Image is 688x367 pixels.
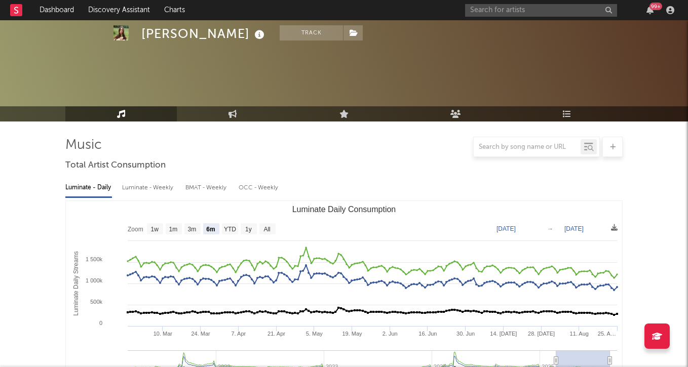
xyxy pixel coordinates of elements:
text: 1m [169,226,178,233]
button: Track [280,25,343,40]
span: Total Artist Consumption [65,159,166,172]
div: [PERSON_NAME] [141,25,267,42]
text: 10. Mar [154,331,173,337]
text: Luminate Daily Consumption [292,205,396,214]
text: 14. [DATE] [490,331,517,337]
text: 1y [245,226,252,233]
text: 1w [151,226,159,233]
text: [DATE] [564,225,584,232]
text: 16. Jun [418,331,437,337]
text: 0 [99,320,102,326]
div: Luminate - Weekly [122,179,175,196]
text: All [263,226,270,233]
button: 99+ [646,6,654,14]
text: Luminate Daily Streams [72,251,80,315]
text: [DATE] [496,225,516,232]
text: 500k [90,299,102,305]
text: 3m [188,226,197,233]
text: 11. Aug [570,331,589,337]
input: Search for artists [465,4,617,17]
text: 1 000k [86,277,103,283]
text: → [547,225,553,232]
text: 5. May [306,331,323,337]
text: 19. May [342,331,362,337]
div: Luminate - Daily [65,179,112,196]
text: 6m [206,226,215,233]
text: 24. Mar [191,331,210,337]
text: Zoom [128,226,143,233]
div: OCC - Weekly [239,179,279,196]
div: BMAT - Weekly [185,179,228,196]
text: 1 500k [86,256,103,262]
text: 21. Apr [267,331,285,337]
text: 7. Apr [231,331,246,337]
text: 28. [DATE] [528,331,555,337]
text: 25. A… [598,331,616,337]
div: 99 + [649,3,662,10]
text: 30. Jun [456,331,475,337]
text: 2. Jun [383,331,398,337]
text: YTD [224,226,236,233]
input: Search by song name or URL [474,143,581,151]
